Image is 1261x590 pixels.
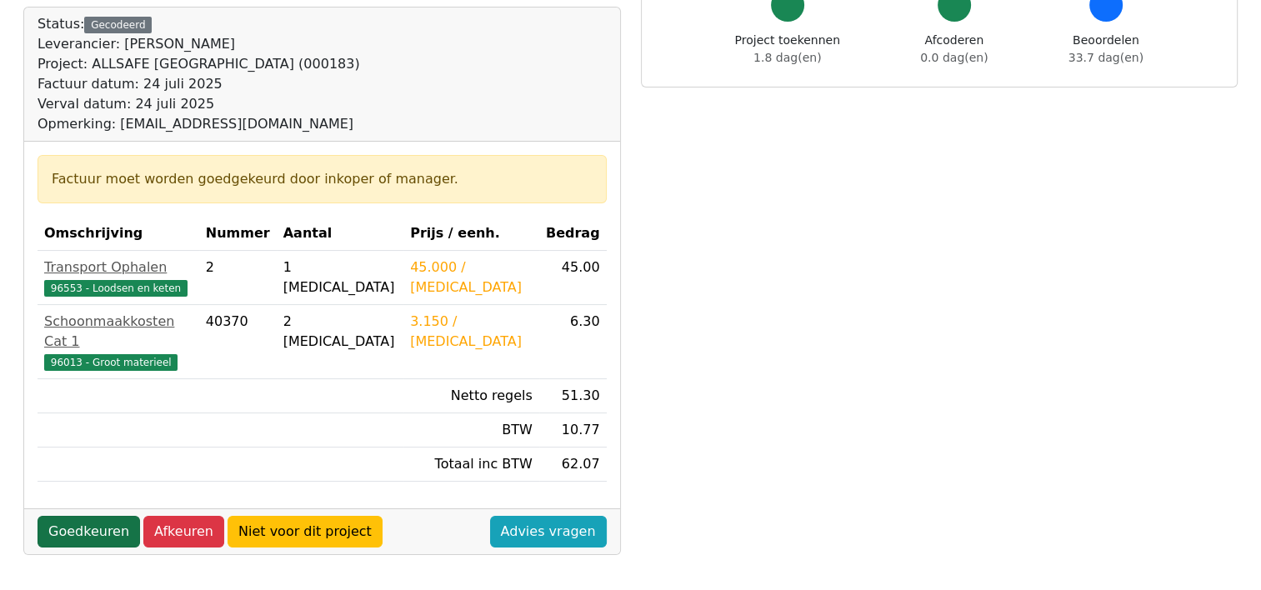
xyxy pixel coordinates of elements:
div: 45.000 / [MEDICAL_DATA] [410,257,533,297]
div: Factuur datum: 24 juli 2025 [38,74,360,94]
div: Opmerking: [EMAIL_ADDRESS][DOMAIN_NAME] [38,114,360,134]
th: Prijs / eenh. [403,217,539,251]
a: Advies vragen [490,516,607,547]
td: 2 [199,251,277,305]
div: Afcoderen [920,32,988,67]
a: Transport Ophalen96553 - Loodsen en keten [44,257,193,297]
div: Project: ALLSAFE [GEOGRAPHIC_DATA] (000183) [38,54,360,74]
a: Schoonmaakkosten Cat 196013 - Groot materieel [44,312,193,372]
div: 1 [MEDICAL_DATA] [283,257,397,297]
div: Gecodeerd [84,17,152,33]
td: 40370 [199,305,277,379]
div: 2 [MEDICAL_DATA] [283,312,397,352]
div: Transport Ophalen [44,257,193,277]
td: 62.07 [539,447,607,482]
a: Afkeuren [143,516,224,547]
td: Netto regels [403,379,539,413]
span: 96553 - Loodsen en keten [44,280,188,297]
div: Beoordelen [1068,32,1143,67]
div: Leverancier: [PERSON_NAME] [38,34,360,54]
th: Omschrijving [38,217,199,251]
th: Bedrag [539,217,607,251]
span: 0.0 dag(en) [920,51,988,64]
td: Totaal inc BTW [403,447,539,482]
div: Verval datum: 24 juli 2025 [38,94,360,114]
a: Niet voor dit project [228,516,383,547]
td: 45.00 [539,251,607,305]
div: Factuur moet worden goedgekeurd door inkoper of manager. [52,169,593,189]
td: 10.77 [539,413,607,447]
span: 33.7 dag(en) [1068,51,1143,64]
th: Aantal [277,217,403,251]
span: 96013 - Groot materieel [44,354,178,371]
td: BTW [403,413,539,447]
th: Nummer [199,217,277,251]
a: Goedkeuren [38,516,140,547]
div: Status: [38,14,360,134]
span: 1.8 dag(en) [753,51,821,64]
td: 6.30 [539,305,607,379]
td: 51.30 [539,379,607,413]
div: Project toekennen [735,32,840,67]
div: Schoonmaakkosten Cat 1 [44,312,193,352]
div: 3.150 / [MEDICAL_DATA] [410,312,533,352]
